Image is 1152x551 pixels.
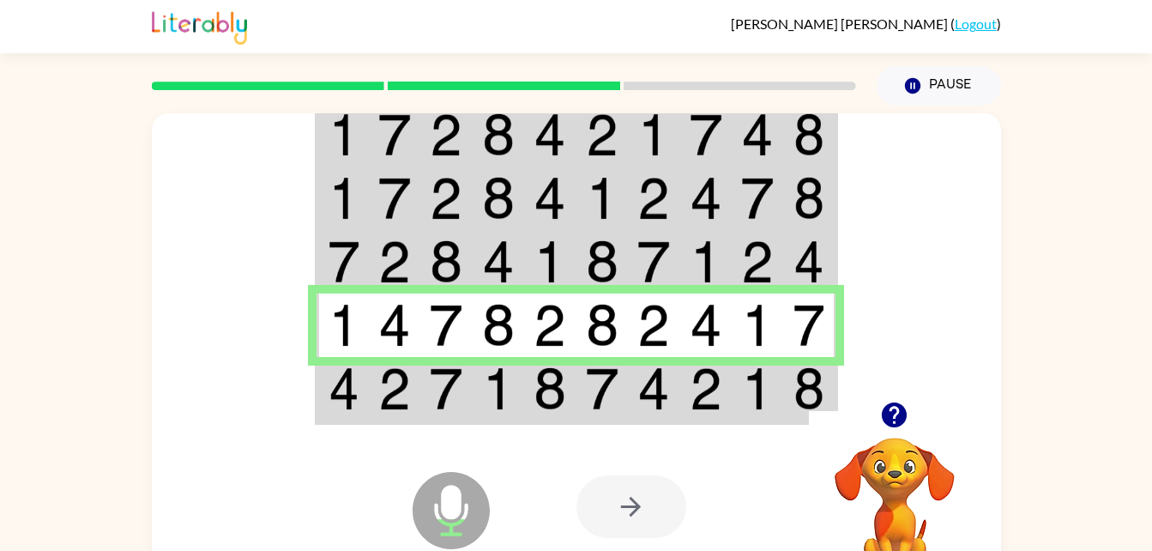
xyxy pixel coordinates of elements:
[378,240,411,283] img: 2
[637,113,670,156] img: 1
[378,177,411,220] img: 7
[430,367,462,410] img: 7
[378,367,411,410] img: 2
[793,304,824,347] img: 7
[430,113,462,156] img: 2
[329,177,359,220] img: 1
[482,113,515,156] img: 8
[329,240,359,283] img: 7
[741,177,774,220] img: 7
[793,113,824,156] img: 8
[586,240,618,283] img: 8
[955,15,997,32] a: Logout
[482,240,515,283] img: 4
[534,367,566,410] img: 8
[586,177,618,220] img: 1
[690,177,722,220] img: 4
[877,66,1001,106] button: Pause
[637,304,670,347] img: 2
[482,367,515,410] img: 1
[430,304,462,347] img: 7
[482,304,515,347] img: 8
[329,367,359,410] img: 4
[586,367,618,410] img: 7
[534,304,566,347] img: 2
[586,304,618,347] img: 8
[741,304,774,347] img: 1
[637,177,670,220] img: 2
[430,177,462,220] img: 2
[741,113,774,156] img: 4
[793,177,824,220] img: 8
[586,113,618,156] img: 2
[731,15,1001,32] div: ( )
[329,113,359,156] img: 1
[741,367,774,410] img: 1
[534,240,566,283] img: 1
[793,240,824,283] img: 4
[534,177,566,220] img: 4
[637,240,670,283] img: 7
[690,304,722,347] img: 4
[329,304,359,347] img: 1
[741,240,774,283] img: 2
[793,367,824,410] img: 8
[690,113,722,156] img: 7
[690,367,722,410] img: 2
[152,7,247,45] img: Literably
[731,15,950,32] span: [PERSON_NAME] [PERSON_NAME]
[430,240,462,283] img: 8
[378,304,411,347] img: 4
[637,367,670,410] img: 4
[378,113,411,156] img: 7
[482,177,515,220] img: 8
[690,240,722,283] img: 1
[534,113,566,156] img: 4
